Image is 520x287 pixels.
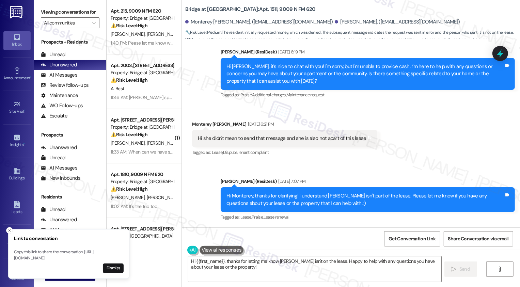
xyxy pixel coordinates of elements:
span: [PERSON_NAME] [146,194,180,201]
i:  [92,20,96,26]
p: Copy this link to share the conversation: [URL][DOMAIN_NAME] [14,249,124,261]
a: Templates • [3,232,31,251]
div: Monterey [PERSON_NAME]. ([EMAIL_ADDRESS][DOMAIN_NAME]) [185,18,333,26]
div: Prospects + Residents [34,38,106,46]
div: Apt. [STREET_ADDRESS][PERSON_NAME] [111,116,174,124]
div: Hi she didn't mean to send that message and she is also not apart of this lease [198,135,366,142]
i:  [498,267,503,272]
span: Share Conversation via email [448,235,509,242]
div: Apt. [STREET_ADDRESS][PERSON_NAME] [111,225,174,233]
div: Property: Bridge at [GEOGRAPHIC_DATA] [111,124,174,131]
strong: ⚠️ Risk Level: High [111,186,147,192]
div: [PERSON_NAME] (ResiDesk) [221,48,515,58]
span: • [23,141,25,146]
span: Lease renewal [264,214,289,220]
span: • [25,108,26,113]
button: Close toast [6,227,13,234]
div: Property: Bridge at [GEOGRAPHIC_DATA] [111,15,174,22]
div: Unanswered [41,144,77,151]
img: ResiDesk Logo [10,6,24,18]
div: [DATE] 7:07 PM [277,178,306,185]
div: [DATE] 6:19 PM [277,48,305,55]
div: All Messages [41,71,77,79]
strong: ⚠️ Risk Level: High [111,22,147,29]
span: Lease , [240,214,252,220]
span: Praise , [252,214,263,220]
div: Tagged as: [221,212,515,222]
div: Escalate [41,112,67,119]
div: [PERSON_NAME] (ResiDesk) [221,178,515,187]
textarea: Hi {{first_name}}, thanks for letting me know [PERSON_NAME] isn't on the lease. Happy to help wit... [188,256,441,282]
b: Bridge at [GEOGRAPHIC_DATA]: Apt. 1511, 9009 N FM 620 [185,6,316,13]
span: Send [459,266,470,273]
div: Property: [GEOGRAPHIC_DATA] [111,233,174,240]
span: [PERSON_NAME] [111,31,147,37]
span: : The resident initially requested money, which was denied. The subsequent message indicates the ... [185,29,520,44]
span: Additional charges , [252,92,287,98]
h3: Link to conversation [14,235,124,242]
div: Residents [34,193,106,201]
div: [PERSON_NAME]. ([EMAIL_ADDRESS][DOMAIN_NAME]) [335,18,460,26]
span: [PERSON_NAME] [111,140,147,146]
a: Leads [3,199,31,217]
span: • [30,75,31,79]
span: Tenant complaint [238,149,269,155]
span: A. Best [111,85,124,92]
strong: ⚠️ Risk Level: High [111,77,147,83]
div: New Inbounds [41,175,80,182]
div: 11:46 AM: [PERSON_NAME] specifically told me last week my no cost request was approved we were ju... [111,94,439,100]
span: Get Conversation Link [389,235,436,242]
a: Site Visit • [3,98,31,117]
div: Hi Monterey, thanks for clarifying! I understand [PERSON_NAME] isn't part of the lease. Please le... [226,192,504,207]
div: Tagged as: [192,147,377,157]
div: Tagged as: [221,90,515,100]
div: Apt. 215, 9009 N FM 620 [111,7,174,15]
input: All communities [44,17,89,28]
div: Apt. 1810, 9009 N FM 620 [111,171,174,178]
div: Prospects [34,131,106,139]
strong: 🔧 Risk Level: Medium [185,30,221,35]
span: [PERSON_NAME] [146,31,180,37]
div: Unread [41,51,65,58]
span: Praise , [240,92,252,98]
div: Apt. 2003, [STREET_ADDRESS][PERSON_NAME] [111,62,174,69]
span: Lease , [212,149,223,155]
button: Get Conversation Link [384,231,440,246]
div: Review follow-ups [41,82,89,89]
div: Hi [PERSON_NAME], it's nice to chat with you! I'm sorry, but I'm unable to provide cash. I’m here... [226,63,504,85]
div: Unanswered [41,61,77,68]
div: [DATE] 6:21 PM [247,121,274,128]
div: Maintenance [41,92,78,99]
i:  [452,267,457,272]
a: Buildings [3,165,31,184]
div: Unanswered [41,216,77,223]
a: Inbox [3,31,31,50]
span: Dispute , [223,149,238,155]
div: Property: Bridge at [GEOGRAPHIC_DATA] [111,178,174,185]
div: 11:33 AM: When can we have someone set that up? Since when have we been charged for it? [111,149,294,155]
button: Share Conversation via email [444,231,513,246]
button: Dismiss [103,264,124,273]
div: Unread [41,154,65,161]
span: [PERSON_NAME] [111,194,147,201]
div: Property: Bridge at [GEOGRAPHIC_DATA] [111,69,174,76]
strong: ⚠️ Risk Level: High [111,131,147,138]
a: Insights • [3,132,31,150]
div: 1:40 PM: Please let me know when this is resolved [111,40,208,46]
span: [PERSON_NAME] [146,140,180,146]
div: All Messages [41,164,77,172]
div: Monterey [PERSON_NAME] [192,121,377,130]
label: Viewing conversations for [41,7,99,17]
a: Account [3,266,31,284]
button: Send [444,261,477,277]
div: Unread [41,206,65,213]
div: 11:02 AM: It's the tub too [111,203,157,209]
div: WO Follow-ups [41,102,83,109]
span: Maintenance request [286,92,325,98]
